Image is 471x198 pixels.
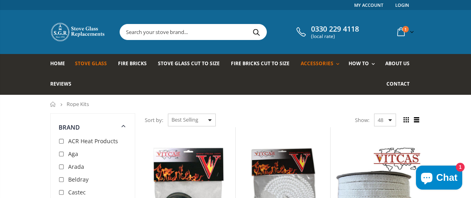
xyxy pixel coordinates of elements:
span: Aga [68,150,78,158]
inbox-online-store-chat: Shopify online store chat [414,166,465,192]
span: Stove Glass Cut To Size [158,60,220,67]
span: About us [385,60,410,67]
a: Stove Glass Cut To Size [158,54,226,74]
span: Castec [68,188,86,196]
a: 1 [394,24,416,40]
span: Brand [59,123,80,131]
a: Stove Glass [75,54,113,74]
a: Home [50,54,71,74]
span: Home [50,60,65,67]
span: Grid view [402,116,411,124]
span: Arada [68,163,84,170]
span: Accessories [301,60,333,67]
span: Rope Kits [67,100,89,108]
input: Search your stove brand... [120,24,340,40]
span: Fire Bricks [118,60,147,67]
span: How To [349,60,369,67]
span: Beldray [68,176,89,183]
span: Contact [386,80,410,87]
a: How To [349,54,379,74]
a: Home [50,102,56,107]
span: Show: [355,114,369,126]
span: ACR Heat Products [68,137,118,145]
span: Reviews [50,80,71,87]
span: 1 [402,26,409,32]
a: Fire Bricks Cut To Size [231,54,296,74]
a: Reviews [50,74,77,95]
span: List view [412,116,421,124]
span: Sort by: [145,113,163,127]
span: Stove Glass [75,60,107,67]
img: Stove Glass Replacement [50,22,106,42]
button: Search [248,24,266,40]
a: Fire Bricks [118,54,153,74]
a: Contact [386,74,416,95]
span: Fire Bricks Cut To Size [231,60,290,67]
a: About us [385,54,416,74]
a: Accessories [301,54,343,74]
